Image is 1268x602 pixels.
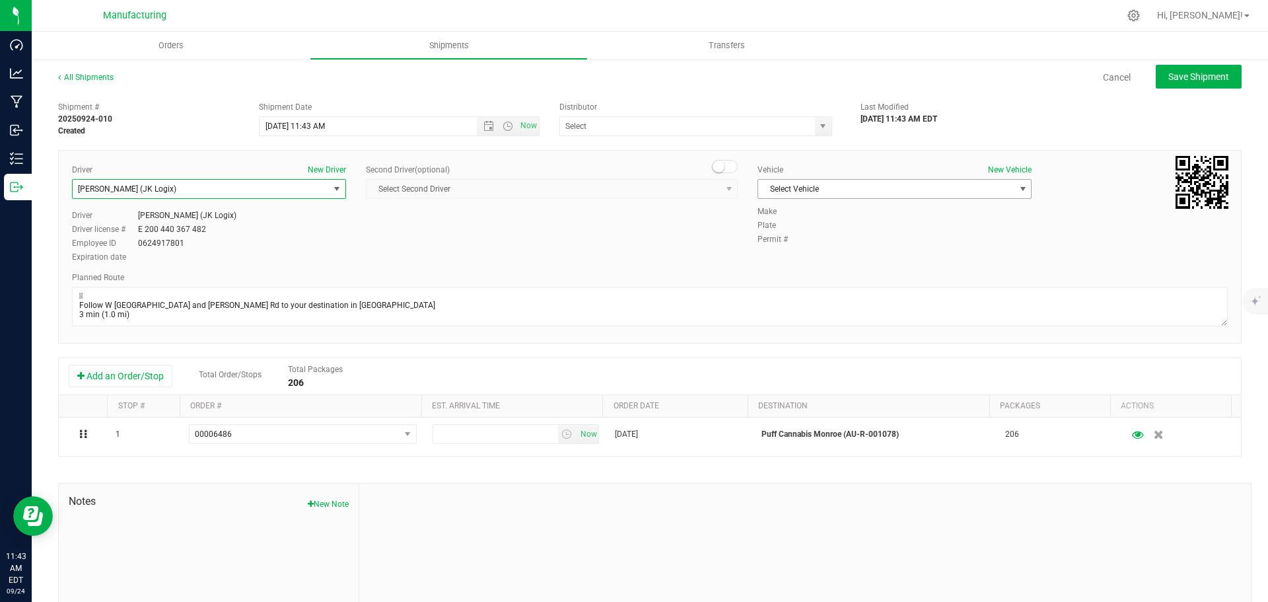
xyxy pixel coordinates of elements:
[1110,395,1231,418] th: Actions
[861,114,937,124] strong: [DATE] 11:43 AM EDT
[72,164,92,176] label: Driver
[259,101,312,113] label: Shipment Date
[1176,156,1228,209] img: Scan me!
[1014,180,1031,198] span: select
[614,401,659,410] a: Order date
[399,425,415,443] span: select
[1156,65,1242,89] button: Save Shipment
[518,116,540,135] span: Set Current date
[78,184,176,194] span: [PERSON_NAME] (JK Logix)
[411,40,487,52] span: Shipments
[10,95,23,108] inline-svg: Manufacturing
[1005,428,1019,441] span: 206
[10,38,23,52] inline-svg: Dashboard
[10,152,23,165] inline-svg: Inventory
[72,273,124,282] span: Planned Route
[366,164,450,176] label: Second Driver
[761,428,989,441] p: Puff Cannabis Monroe (AU-R-001078)
[310,32,588,59] a: Shipments
[1125,9,1142,22] div: Manage settings
[815,117,831,135] span: select
[138,237,184,249] div: 0624917801
[988,164,1032,176] button: New Vehicle
[10,67,23,80] inline-svg: Analytics
[288,377,304,388] strong: 206
[757,233,797,245] label: Permit #
[588,32,866,59] a: Transfers
[118,401,145,410] a: Stop #
[141,40,201,52] span: Orders
[190,401,221,410] a: Order #
[757,206,797,217] label: Make
[32,32,310,59] a: Orders
[6,550,26,586] p: 11:43 AM EDT
[691,40,763,52] span: Transfers
[432,401,500,410] a: Est. arrival time
[69,494,349,509] span: Notes
[288,365,343,374] span: Total Packages
[72,237,138,249] label: Employee ID
[138,223,206,235] div: E 200 440 367 482
[199,370,262,379] span: Total Order/Stops
[58,101,239,113] span: Shipment #
[72,223,138,235] label: Driver license #
[560,117,807,135] input: Select
[69,365,172,387] button: Add an Order/Stop
[58,114,112,124] strong: 20250924-010
[757,164,783,176] label: Vehicle
[308,164,346,176] button: New Driver
[329,180,345,198] span: select
[558,425,577,443] span: select
[1168,71,1229,82] span: Save Shipment
[13,496,53,536] iframe: Resource center
[477,121,500,132] span: Open the date view
[308,498,349,510] button: New Note
[577,425,600,444] span: Set Current date
[615,428,638,441] span: [DATE]
[757,219,797,231] label: Plate
[1103,71,1131,84] a: Cancel
[6,586,26,596] p: 09/24
[415,165,450,174] span: (optional)
[1000,401,1040,410] a: Packages
[58,126,85,135] strong: Created
[861,101,909,113] label: Last Modified
[58,73,114,82] a: All Shipments
[10,180,23,194] inline-svg: Outbound
[758,180,1014,198] span: Select Vehicle
[10,124,23,137] inline-svg: Inbound
[497,121,519,132] span: Open the time view
[103,10,166,21] span: Manufacturing
[138,209,236,221] div: [PERSON_NAME] (JK Logix)
[1157,10,1243,20] span: Hi, [PERSON_NAME]!
[1176,156,1228,209] qrcode: 20250924-010
[72,209,138,221] label: Driver
[72,251,138,263] label: Expiration date
[559,101,597,113] label: Distributor
[116,428,120,441] span: 1
[577,425,598,443] span: select
[195,430,232,439] span: 00006486
[758,401,808,410] a: Destination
